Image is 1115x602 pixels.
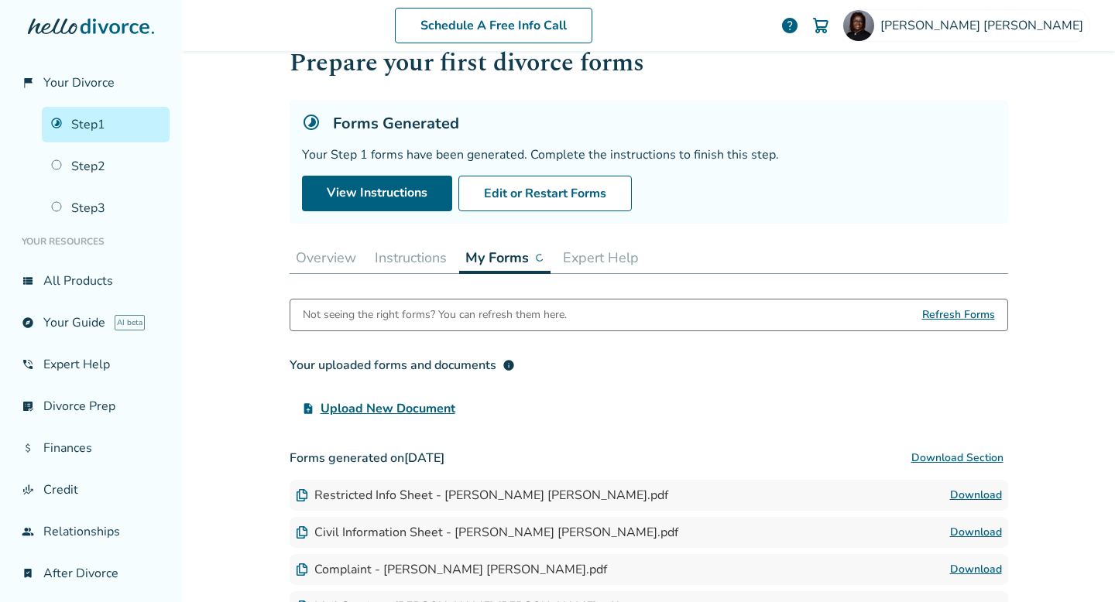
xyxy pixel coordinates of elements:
a: Step3 [42,190,170,226]
a: Download [950,486,1002,505]
div: Your Step 1 forms have been generated. Complete the instructions to finish this step. [302,146,996,163]
a: Schedule A Free Info Call [395,8,592,43]
span: [PERSON_NAME] [PERSON_NAME] [880,17,1089,34]
div: Complaint - [PERSON_NAME] [PERSON_NAME].pdf [296,561,607,578]
a: Step1 [42,107,170,142]
span: upload_file [302,402,314,415]
button: Overview [290,242,362,273]
h1: Prepare your first divorce forms [290,44,1008,82]
a: attach_moneyFinances [12,430,170,466]
li: Your Resources [12,226,170,257]
a: exploreYour GuideAI beta [12,305,170,340]
img: Document [296,489,308,501]
a: View Instructions [302,176,452,211]
img: Rayjean Morgan [843,10,874,41]
button: Expert Help [557,242,645,273]
div: Civil Information Sheet - [PERSON_NAME] [PERSON_NAME].pdf [296,524,678,541]
span: flag_2 [22,77,34,89]
img: Document [296,526,308,539]
span: group [22,525,34,538]
button: Edit or Restart Forms [458,176,632,211]
a: list_alt_checkDivorce Prep [12,388,170,424]
span: info [503,359,515,371]
h5: Forms Generated [333,113,459,134]
a: Step2 [42,149,170,184]
div: Not seeing the right forms? You can refresh them here. [303,299,567,330]
span: Your Divorce [43,74,115,91]
button: My Forms [459,242,551,274]
span: Refresh Forms [922,299,995,330]
a: flag_2Your Divorce [12,65,170,101]
a: finance_modeCredit [12,472,170,508]
span: AI beta [115,315,145,330]
img: Cart [811,16,830,35]
iframe: Chat Widget [1038,528,1115,602]
span: Upload New Document [321,399,455,418]
span: list_alt_check [22,400,34,412]
a: bookmark_checkAfter Divorce [12,556,170,591]
span: phone_in_talk [22,358,34,371]
a: groupRelationships [12,514,170,549]
a: view_listAll Products [12,263,170,299]
div: Your uploaded forms and documents [290,356,515,375]
span: finance_mode [22,484,34,496]
a: Download [950,523,1002,542]
img: ... [535,253,544,262]
button: Download Section [907,443,1008,474]
span: explore [22,316,34,329]
a: help [780,16,799,35]
button: Instructions [369,242,453,273]
a: phone_in_talkExpert Help [12,347,170,382]
span: bookmark_check [22,567,34,580]
img: Document [296,563,308,576]
span: attach_money [22,442,34,454]
h3: Forms generated on [DATE] [290,443,1008,474]
a: Download [950,560,1002,579]
div: Restricted Info Sheet - [PERSON_NAME] [PERSON_NAME].pdf [296,487,668,504]
span: view_list [22,275,34,287]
